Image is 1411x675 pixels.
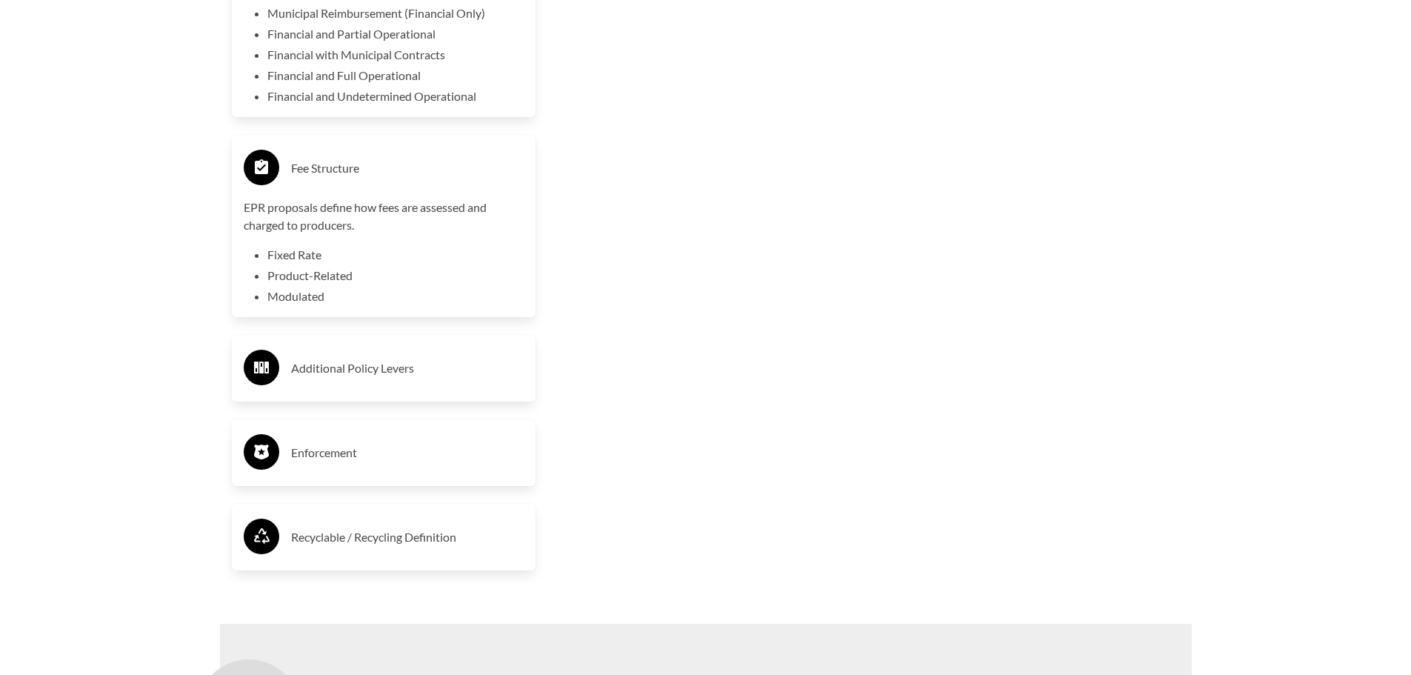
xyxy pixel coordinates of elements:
li: Product-Related [267,267,524,285]
p: EPR proposals define how fees are assessed and charged to producers. [244,199,524,234]
h3: Recyclable / Recycling Definition [291,525,524,549]
li: Financial and Undetermined Operational [267,87,524,105]
li: Modulated [267,287,524,305]
li: Financial with Municipal Contracts [267,46,524,64]
li: Financial and Partial Operational [267,25,524,43]
li: Fixed Rate [267,246,524,264]
h3: Additional Policy Levers [291,356,524,380]
h3: Enforcement [291,441,524,465]
h3: Fee Structure [291,156,524,180]
li: Municipal Reimbursement (Financial Only) [267,4,524,22]
li: Financial and Full Operational [267,67,524,84]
